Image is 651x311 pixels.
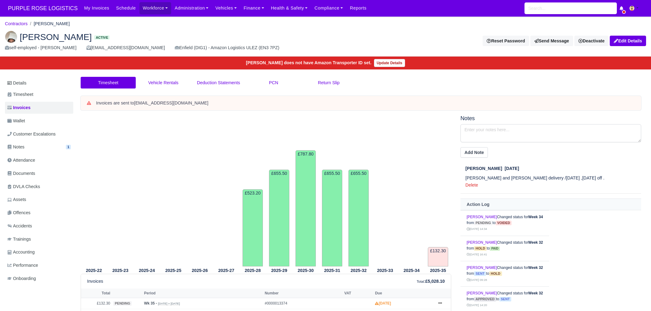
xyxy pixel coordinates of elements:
[263,289,343,298] th: Number
[266,267,292,274] th: 2025-29
[5,102,73,114] a: Invoices
[86,44,165,51] div: [EMAIL_ADDRESS][DOMAIN_NAME]
[243,189,263,266] td: £523.20
[496,221,512,225] span: voided
[7,131,56,138] span: Customer Escalations
[7,117,25,124] span: Wallet
[417,280,424,283] small: Total
[7,262,38,269] span: Performance
[292,267,319,274] th: 2025-30
[467,227,487,230] small: [DATE] 14:34
[5,2,81,14] a: PURPLE ROSE LOGISTICS
[460,147,488,158] button: Add Note
[7,157,35,164] span: Attendance
[474,297,496,301] span: approved
[5,181,73,193] a: DVLA Checks
[7,222,32,230] span: Accidents
[212,2,240,14] a: Vehicles
[5,154,73,166] a: Attendance
[246,77,301,89] a: PCN
[5,128,73,140] a: Customer Escalations
[7,170,35,177] span: Documents
[574,36,609,46] a: Deactivate
[134,267,160,274] th: 2025-24
[28,20,70,27] li: [PERSON_NAME]
[373,289,432,298] th: Due
[5,21,28,26] a: Contractors
[467,215,497,219] a: [PERSON_NAME]
[528,215,543,219] strong: Week 34
[345,267,372,274] th: 2025-32
[66,145,71,149] span: 1
[528,291,543,295] strong: Week 32
[295,150,316,266] td: £787.80
[467,291,497,295] a: [PERSON_NAME]
[5,167,73,179] a: Documents
[343,289,374,298] th: VAT
[81,267,107,274] th: 2025-22
[5,220,73,232] a: Accidents
[474,246,487,251] span: hold
[113,2,139,14] a: Schedule
[610,36,646,46] a: Edit Details
[474,271,486,276] span: sent
[81,2,113,14] a: My Invoices
[5,233,73,245] a: Trainings
[158,302,180,305] small: [DATE] » [DATE]
[7,249,35,256] span: Accounting
[372,267,398,274] th: 2025-33
[5,207,73,219] a: Offences
[144,301,157,305] strong: Wk 35 -
[428,247,448,267] td: £132.30
[239,267,266,274] th: 2025-28
[528,240,543,245] strong: Week 32
[465,183,478,187] a: Delete
[87,279,103,284] h6: Invoices
[191,77,246,89] a: Deduction Statements
[490,246,500,251] span: paid
[5,77,73,89] a: Details
[5,115,73,127] a: Wallet
[467,303,487,307] small: [DATE] 14:20
[467,266,497,270] a: [PERSON_NAME]
[474,221,492,225] span: pending
[311,2,347,14] a: Compliance
[136,77,191,89] a: Vehicle Rentals
[465,165,641,172] div: [DATE]
[460,261,549,287] td: Changed status for from to
[465,166,502,171] span: [PERSON_NAME]
[171,2,212,14] a: Administration
[417,278,445,285] div: :
[160,267,187,274] th: 2025-25
[7,104,30,111] span: Invoices
[7,209,30,216] span: Offences
[81,77,136,89] a: Timesheet
[7,144,24,151] span: Notes
[5,89,73,100] a: Timesheet
[483,36,529,46] button: Reset Password
[5,194,73,206] a: Assets
[134,100,208,105] strong: [EMAIL_ADDRESS][DOMAIN_NAME]
[5,246,73,258] a: Accounting
[5,259,73,271] a: Performance
[524,2,617,14] input: Search...
[465,175,641,182] p: [PERSON_NAME] and [PERSON_NAME] delivery /[DATE] ,[DATE] off .
[81,298,112,309] td: £132.30
[467,240,497,245] a: [PERSON_NAME]
[7,236,31,243] span: Trainings
[348,170,369,266] td: £655.50
[460,236,549,261] td: Changed status for from to
[96,100,635,106] div: Invoices are sent to
[269,170,289,266] td: £655.50
[467,278,487,281] small: [DATE] 09:28
[301,77,356,89] a: Return Slip
[143,289,263,298] th: Period
[139,2,171,14] a: Workforce
[0,26,651,57] div: Dianni Scarborough
[322,170,342,266] td: £655.50
[460,199,641,210] th: Action Log
[319,267,345,274] th: 2025-31
[460,211,549,236] td: Changed status for from to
